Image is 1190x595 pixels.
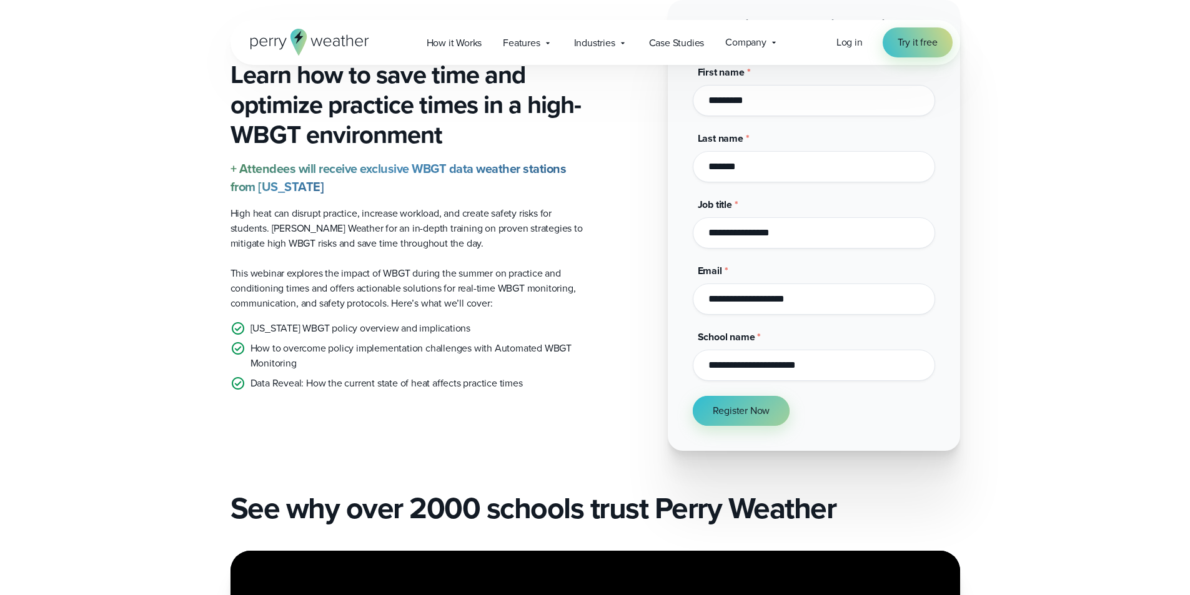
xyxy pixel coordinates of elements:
[638,30,715,56] a: Case Studies
[698,65,745,79] span: First name
[231,206,585,251] p: High heat can disrupt practice, increase workload, and create safety risks for students. [PERSON_...
[250,376,523,391] p: Data Reveal: How the current state of heat affects practice times
[725,35,766,50] span: Company
[698,131,743,145] span: Last name
[427,36,482,51] span: How it Works
[416,30,493,56] a: How it Works
[898,35,938,50] span: Try it free
[713,403,770,418] span: Register Now
[503,36,540,51] span: Features
[698,197,732,212] span: Job title
[693,396,790,426] button: Register Now
[250,341,585,371] p: How to overcome policy implementation challenges with Automated WBGT Monitoring
[836,35,863,50] a: Log in
[883,27,953,57] a: Try it free
[250,321,470,336] p: [US_STATE] WBGT policy overview and implications
[836,35,863,49] span: Log in
[721,14,907,36] strong: Register for the Live Webinar
[231,491,960,526] h2: See why over 2000 schools trust Perry Weather
[698,263,722,278] span: Email
[698,330,755,344] span: School name
[231,60,585,150] h3: Learn how to save time and optimize practice times in a high-WBGT environment
[231,266,585,311] p: This webinar explores the impact of WBGT during the summer on practice and conditioning times and...
[231,159,567,196] strong: + Attendees will receive exclusive WBGT data weather stations from [US_STATE]
[649,36,705,51] span: Case Studies
[574,36,615,51] span: Industries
